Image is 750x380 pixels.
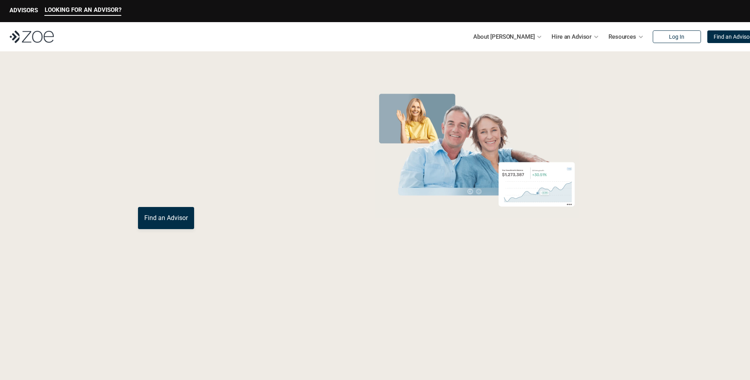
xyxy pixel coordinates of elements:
[608,31,636,43] p: Resources
[653,30,701,43] a: Log In
[138,114,298,171] span: with a Financial Advisor
[473,31,535,43] p: About [PERSON_NAME]
[19,330,731,358] p: Loremipsum: *DolOrsi Ametconsecte adi Eli Seddoeius tem inc utlaboreet. Dol 1233 MagNaal Enimadmi...
[45,6,121,13] p: LOOKING FOR AN ADVISOR?
[138,179,342,198] p: You deserve an advisor you can trust. [PERSON_NAME], hire, and invest with vetted, fiduciary, fin...
[144,214,188,222] p: Find an Advisor
[138,207,194,229] a: Find an Advisor
[138,87,314,118] span: Grow Your Wealth
[9,7,38,14] p: ADVISORS
[372,90,582,218] img: Zoe Financial Hero Image
[367,223,587,228] em: The information in the visuals above is for illustrative purposes only and does not represent an ...
[552,31,591,43] p: Hire an Advisor
[669,34,684,40] p: Log In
